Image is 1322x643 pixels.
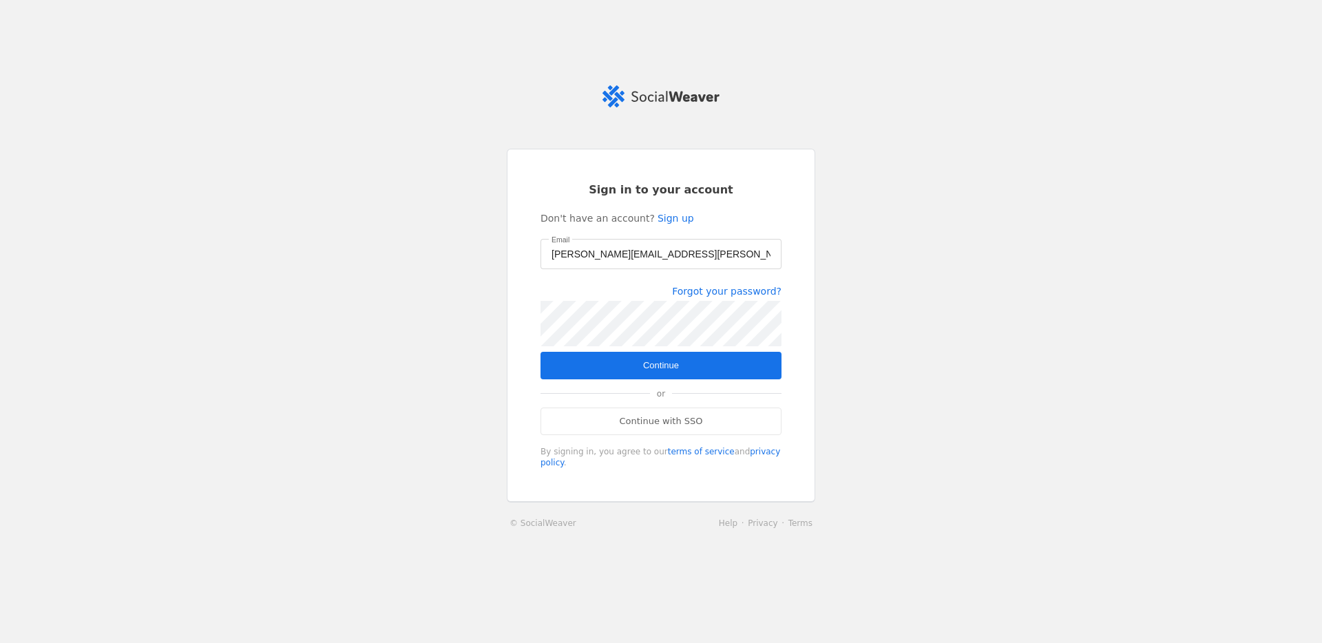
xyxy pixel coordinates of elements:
span: or [650,380,672,408]
a: Sign up [658,211,694,225]
li: · [778,516,788,530]
a: Forgot your password? [672,286,781,297]
span: Don't have an account? [541,211,655,225]
span: Continue [643,359,679,372]
mat-label: Email [552,233,569,246]
span: Sign in to your account [589,182,733,198]
a: © SocialWeaver [510,516,576,530]
a: Privacy [748,518,777,528]
a: privacy policy [541,447,780,467]
input: Email [552,246,770,262]
a: Help [719,518,737,528]
a: Continue with SSO [541,408,781,435]
li: · [737,516,748,530]
div: By signing in, you agree to our and . [541,446,781,468]
a: terms of service [668,447,735,456]
button: Continue [541,352,781,379]
a: Terms [788,518,812,528]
